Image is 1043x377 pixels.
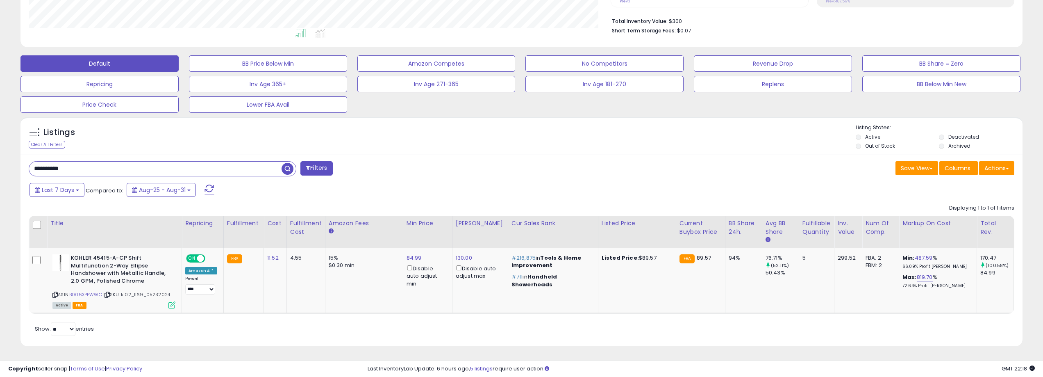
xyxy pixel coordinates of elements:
[43,127,75,138] h5: Listings
[185,276,217,295] div: Preset:
[729,219,759,236] div: BB Share 24h.
[948,142,970,149] label: Archived
[71,254,170,287] b: KOHLER 45415-A-CP Shift Multifunction 2-Way Ellipse Handshower with Metallic Handle, 2.0 GPM, Pol...
[103,291,170,298] span: | SKU: kl02_1169_05232024
[917,273,933,281] a: 819.70
[902,254,915,262] b: Min:
[679,219,722,236] div: Current Buybox Price
[865,142,895,149] label: Out of Stock
[20,76,179,92] button: Repricing
[902,264,970,270] p: 66.09% Profit [PERSON_NAME]
[227,254,242,263] small: FBA
[766,236,770,244] small: Avg BB Share.
[697,254,711,262] span: 89.57
[8,365,38,372] strong: Copyright
[52,254,69,271] img: 31cBiPv6JML._SL40_.jpg
[802,219,831,236] div: Fulfillable Quantity
[329,262,397,269] div: $0.30 min
[357,76,516,92] button: Inv Age 271-365
[456,254,472,262] a: 130.00
[329,254,397,262] div: 15%
[602,219,673,228] div: Listed Price
[52,302,71,309] span: All listings currently available for purchase on Amazon
[267,254,279,262] a: 11.52
[52,254,175,308] div: ASIN:
[902,219,973,228] div: Markup on Cost
[862,76,1020,92] button: BB Below Min New
[185,219,220,228] div: Repricing
[838,254,856,262] div: 299.52
[8,365,142,373] div: seller snap | |
[368,365,1035,373] div: Last InventoryLab Update: 6 hours ago, require user action.
[862,55,1020,72] button: BB Share = Zero
[86,187,123,194] span: Compared to:
[189,55,347,72] button: BB Price Below Min
[511,254,592,269] p: in
[771,262,789,269] small: (52.11%)
[729,254,756,262] div: 94%
[511,254,581,269] span: Tools & Home Improvement
[30,183,84,197] button: Last 7 Days
[407,254,422,262] a: 84.99
[865,133,880,140] label: Active
[802,254,828,262] div: 5
[986,262,1009,269] small: (100.58%)
[902,274,970,289] div: %
[949,204,1014,212] div: Displaying 1 to 1 of 1 items
[470,365,493,372] a: 5 listings
[73,302,86,309] span: FBA
[612,18,668,25] b: Total Inventory Value:
[407,264,446,288] div: Disable auto adjust min
[866,262,893,269] div: FBM: 2
[915,254,933,262] a: 487.59
[106,365,142,372] a: Privacy Policy
[185,267,217,274] div: Amazon AI *
[694,76,852,92] button: Replens
[902,254,970,270] div: %
[612,27,676,34] b: Short Term Storage Fees:
[602,254,639,262] b: Listed Price:
[227,219,260,228] div: Fulfillment
[766,219,795,236] div: Avg BB Share
[29,141,65,149] div: Clear All Filters
[20,96,179,113] button: Price Check
[939,161,978,175] button: Columns
[612,16,1008,25] li: $300
[290,219,322,236] div: Fulfillment Cost
[511,273,557,288] span: Handheld Showerheads
[20,55,179,72] button: Default
[677,27,691,34] span: $0.07
[187,255,197,262] span: ON
[357,55,516,72] button: Amazon Competes
[766,254,799,262] div: 76.71%
[189,76,347,92] button: Inv Age 365+
[838,219,859,236] div: Inv. value
[267,219,283,228] div: Cost
[35,325,94,333] span: Show: entries
[511,273,592,288] p: in
[69,291,102,298] a: B006XPPWWC
[189,96,347,113] button: Lower FBA Avail
[980,269,1013,276] div: 84.99
[329,228,334,235] small: Amazon Fees.
[70,365,105,372] a: Terms of Use
[902,273,917,281] b: Max:
[866,254,893,262] div: FBA: 2
[895,161,938,175] button: Save View
[204,255,217,262] span: OFF
[329,219,400,228] div: Amazon Fees
[42,186,74,194] span: Last 7 Days
[679,254,695,263] small: FBA
[980,219,1010,236] div: Total Rev.
[511,254,536,262] span: #216,875
[511,219,595,228] div: Cur Sales Rank
[866,219,895,236] div: Num of Comp.
[856,124,1023,132] p: Listing States:
[525,55,684,72] button: No Competitors
[407,219,449,228] div: Min Price
[139,186,186,194] span: Aug-25 - Aug-31
[456,219,504,228] div: [PERSON_NAME]
[902,283,970,289] p: 72.64% Profit [PERSON_NAME]
[50,219,178,228] div: Title
[602,254,670,262] div: $89.57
